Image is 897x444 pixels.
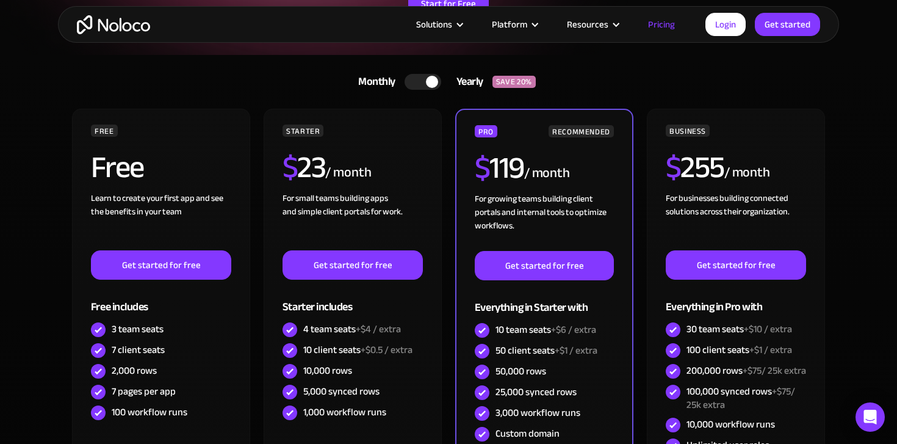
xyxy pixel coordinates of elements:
[112,406,187,419] div: 100 workflow runs
[666,125,710,137] div: BUSINESS
[856,402,885,432] div: Open Intercom Messenger
[492,16,527,32] div: Platform
[666,250,806,280] a: Get started for free
[743,362,806,380] span: +$75/ 25k extra
[686,364,806,377] div: 200,000 rows
[477,16,552,32] div: Platform
[91,152,144,183] h2: Free
[343,73,405,91] div: Monthly
[416,16,452,32] div: Solutions
[283,250,423,280] a: Get started for free
[283,139,298,196] span: $
[666,192,806,250] div: For businesses building connected solutions across their organization. ‍
[475,251,614,280] a: Get started for free
[495,365,546,378] div: 50,000 rows
[283,192,423,250] div: For small teams building apps and simple client portals for work. ‍
[749,341,792,359] span: +$1 / extra
[744,320,792,338] span: +$10 / extra
[475,153,524,183] h2: 119
[325,163,371,183] div: / month
[705,13,746,36] a: Login
[551,321,596,339] span: +$6 / extra
[686,343,792,357] div: 100 client seats
[495,406,580,420] div: 3,000 workflow runs
[475,192,614,251] div: For growing teams building client portals and internal tools to optimize workflows.
[401,16,477,32] div: Solutions
[552,16,633,32] div: Resources
[112,364,157,377] div: 2,000 rows
[555,341,597,360] span: +$1 / extra
[475,139,490,197] span: $
[356,320,401,338] span: +$4 / extra
[495,344,597,357] div: 50 client seats
[567,16,608,32] div: Resources
[112,385,176,398] div: 7 pages per app
[724,163,770,183] div: / month
[303,343,412,357] div: 10 client seats
[303,406,386,419] div: 1,000 workflow runs
[303,364,352,377] div: 10,000 rows
[524,164,570,183] div: / month
[686,385,806,412] div: 100,000 synced rows
[495,323,596,337] div: 10 team seats
[475,280,614,320] div: Everything in Starter with
[549,125,614,137] div: RECOMMENDED
[283,125,323,137] div: STARTER
[91,280,231,319] div: Free includes
[77,15,150,34] a: home
[495,427,560,440] div: Custom domain
[112,343,165,357] div: 7 client seats
[361,341,412,359] span: +$0.5 / extra
[666,280,806,319] div: Everything in Pro with
[283,280,423,319] div: Starter includes
[91,250,231,280] a: Get started for free
[91,125,118,137] div: FREE
[283,152,326,183] h2: 23
[686,382,795,414] span: +$75/ 25k extra
[755,13,820,36] a: Get started
[303,322,401,336] div: 4 team seats
[666,139,681,196] span: $
[666,152,724,183] h2: 255
[686,322,792,336] div: 30 team seats
[492,76,536,88] div: SAVE 20%
[441,73,492,91] div: Yearly
[303,385,380,398] div: 5,000 synced rows
[686,418,775,431] div: 10,000 workflow runs
[633,16,690,32] a: Pricing
[112,322,164,336] div: 3 team seats
[475,125,497,137] div: PRO
[495,385,577,399] div: 25,000 synced rows
[91,192,231,250] div: Learn to create your first app and see the benefits in your team ‍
